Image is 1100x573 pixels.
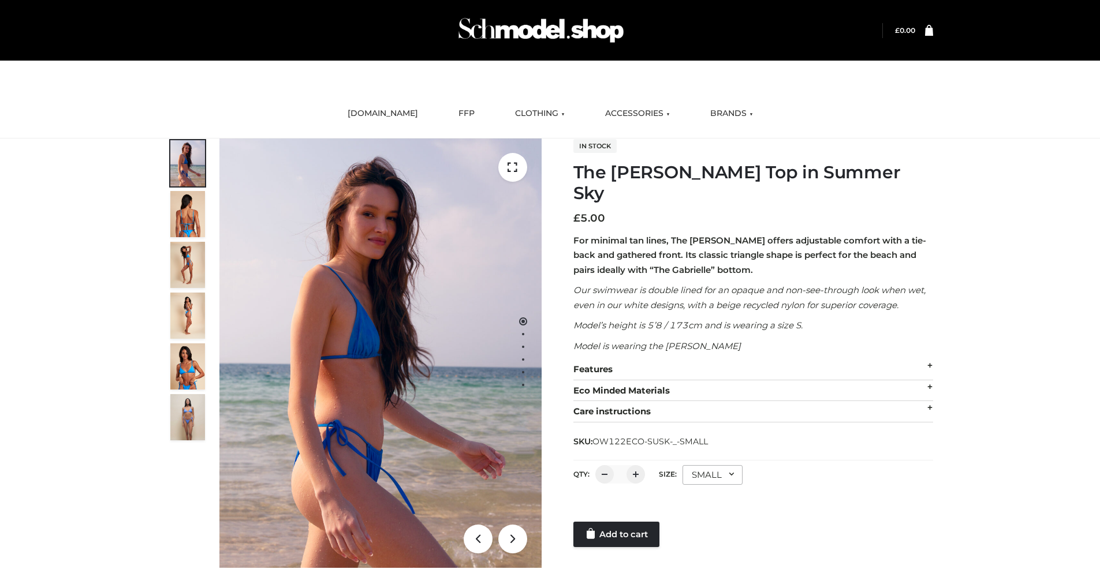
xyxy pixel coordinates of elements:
[683,465,743,485] div: SMALL
[454,8,628,53] img: Schmodel Admin 964
[573,235,926,275] strong: For minimal tan lines, The [PERSON_NAME] offers adjustable comfort with a tie-back and gathered f...
[573,380,933,402] div: Eco Minded Materials
[573,470,590,478] label: QTY:
[170,394,205,440] img: SSVC.jpg
[573,401,933,422] div: Care instructions
[170,140,205,186] img: 1.Alex-top_SS-1_4464b1e7-c2c9-4e4b-a62c-58381cd673c0-1.jpg
[573,435,709,448] span: SKU:
[339,101,427,126] a: [DOMAIN_NAME]
[170,293,205,339] img: 3.Alex-top_CN-1-1-2.jpg
[573,212,580,224] span: £
[573,340,741,351] em: Model is wearing the [PERSON_NAME]
[450,101,483,126] a: FFP
[573,212,605,224] bdi: 5.00
[170,242,205,288] img: 4.Alex-top_CN-1-1-2.jpg
[573,139,617,153] span: In stock
[895,26,915,35] bdi: 0.00
[895,26,900,35] span: £
[596,101,678,126] a: ACCESSORIES
[573,162,933,204] h1: The [PERSON_NAME] Top in Summer Sky
[506,101,573,126] a: CLOTHING
[573,284,926,310] em: Our swimwear is double lined for an opaque and non-see-through look when wet, even in our white d...
[573,320,803,331] em: Model’s height is 5’8 / 173cm and is wearing a size S.
[592,436,708,447] span: OW122ECO-SUSK-_-SMALL
[895,26,915,35] a: £0.00
[702,101,762,126] a: BRANDS
[573,522,659,547] a: Add to cart
[659,470,677,478] label: Size:
[573,359,933,380] div: Features
[219,138,542,568] img: 1.Alex-top_SS-1_4464b1e7-c2c9-4e4b-a62c-58381cd673c0 (1)
[170,191,205,237] img: 5.Alex-top_CN-1-1_1-1.jpg
[170,343,205,390] img: 2.Alex-top_CN-1-1-2.jpg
